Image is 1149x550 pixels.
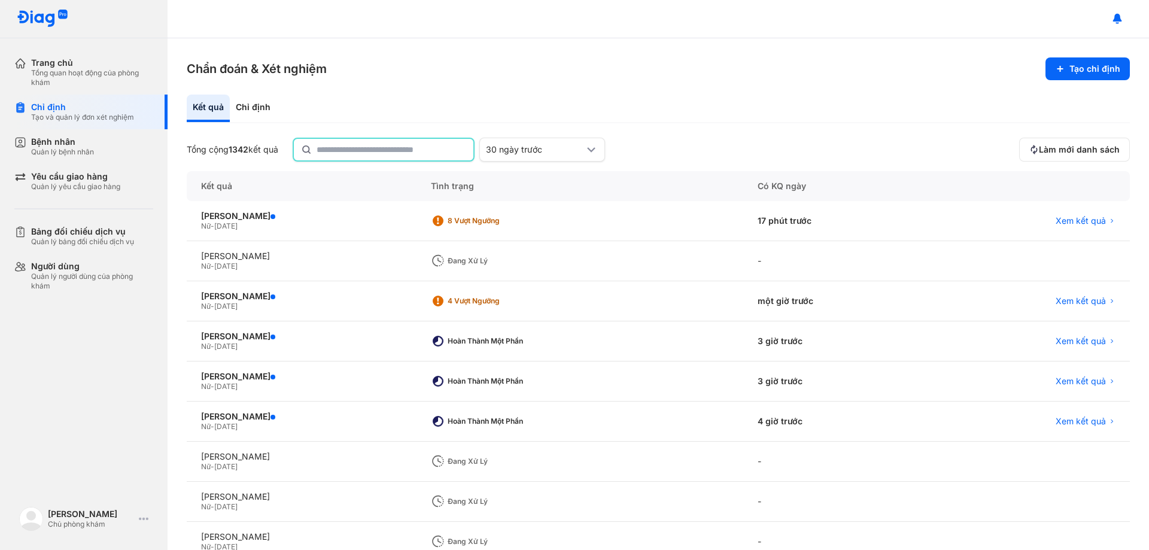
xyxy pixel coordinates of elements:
[187,60,327,77] h3: Chẩn đoán & Xét nghiệm
[201,531,402,542] div: [PERSON_NAME]
[201,411,402,422] div: [PERSON_NAME]
[448,296,543,306] div: 4 Vượt ngưỡng
[201,422,211,431] span: Nữ
[201,371,402,382] div: [PERSON_NAME]
[48,519,134,529] div: Chủ phòng khám
[17,10,68,28] img: logo
[31,261,153,272] div: Người dùng
[187,171,417,201] div: Kết quả
[31,68,153,87] div: Tổng quan hoạt động của phòng khám
[201,462,211,471] span: Nữ
[211,221,214,230] span: -
[201,502,211,511] span: Nữ
[214,462,238,471] span: [DATE]
[211,302,214,311] span: -
[201,302,211,311] span: Nữ
[211,422,214,431] span: -
[31,182,120,192] div: Quản lý yêu cầu giao hàng
[211,382,214,391] span: -
[201,251,402,262] div: [PERSON_NAME]
[31,136,94,147] div: Bệnh nhân
[486,144,584,155] div: 30 ngày trước
[743,171,932,201] div: Có KQ ngày
[1019,138,1130,162] button: Làm mới danh sách
[743,361,932,402] div: 3 giờ trước
[743,241,932,281] div: -
[1056,416,1106,427] span: Xem kết quả
[448,497,543,506] div: Đang xử lý
[743,402,932,442] div: 4 giờ trước
[448,256,543,266] div: Đang xử lý
[448,336,543,346] div: Hoàn thành một phần
[201,211,402,221] div: [PERSON_NAME]
[31,272,153,291] div: Quản lý người dùng của phòng khám
[230,95,276,122] div: Chỉ định
[211,262,214,271] span: -
[201,451,402,462] div: [PERSON_NAME]
[448,537,543,546] div: Đang xử lý
[201,262,211,271] span: Nữ
[214,502,238,511] span: [DATE]
[1039,144,1120,155] span: Làm mới danh sách
[31,113,134,122] div: Tạo và quản lý đơn xét nghiệm
[743,321,932,361] div: 3 giờ trước
[201,342,211,351] span: Nữ
[214,221,238,230] span: [DATE]
[743,482,932,522] div: -
[214,382,238,391] span: [DATE]
[201,291,402,302] div: [PERSON_NAME]
[31,102,134,113] div: Chỉ định
[201,491,402,502] div: [PERSON_NAME]
[211,342,214,351] span: -
[31,237,134,247] div: Quản lý bảng đối chiếu dịch vụ
[187,144,278,155] div: Tổng cộng kết quả
[448,417,543,426] div: Hoàn thành một phần
[187,95,230,122] div: Kết quả
[214,342,238,351] span: [DATE]
[743,281,932,321] div: một giờ trước
[211,502,214,511] span: -
[31,57,153,68] div: Trang chủ
[48,509,134,519] div: [PERSON_NAME]
[201,221,211,230] span: Nữ
[31,171,120,182] div: Yêu cầu giao hàng
[743,442,932,482] div: -
[31,147,94,157] div: Quản lý bệnh nhân
[448,376,543,386] div: Hoàn thành một phần
[31,226,134,237] div: Bảng đối chiếu dịch vụ
[1056,215,1106,226] span: Xem kết quả
[1056,296,1106,306] span: Xem kết quả
[1056,336,1106,347] span: Xem kết quả
[201,331,402,342] div: [PERSON_NAME]
[211,462,214,471] span: -
[214,302,238,311] span: [DATE]
[201,382,211,391] span: Nữ
[214,262,238,271] span: [DATE]
[19,507,43,531] img: logo
[1045,57,1130,80] button: Tạo chỉ định
[1056,376,1106,387] span: Xem kết quả
[448,457,543,466] div: Đang xử lý
[417,171,743,201] div: Tình trạng
[214,422,238,431] span: [DATE]
[448,216,543,226] div: 8 Vượt ngưỡng
[229,144,248,154] span: 1342
[743,201,932,241] div: 17 phút trước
